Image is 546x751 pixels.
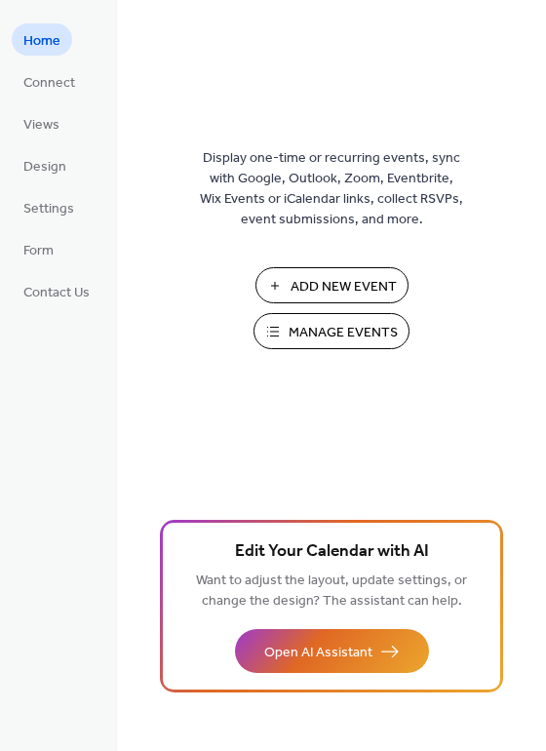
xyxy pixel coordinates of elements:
span: Manage Events [289,323,398,343]
span: Design [23,157,66,178]
a: Contact Us [12,275,101,307]
span: Contact Us [23,283,90,303]
a: Views [12,107,71,139]
span: Edit Your Calendar with AI [235,538,429,566]
span: Home [23,31,60,52]
a: Form [12,233,65,265]
span: Connect [23,73,75,94]
a: Home [12,23,72,56]
a: Connect [12,65,87,98]
a: Design [12,149,78,181]
span: Display one-time or recurring events, sync with Google, Outlook, Zoom, Eventbrite, Wix Events or ... [200,148,463,230]
button: Add New Event [255,267,409,303]
span: Add New Event [291,277,397,297]
span: Settings [23,199,74,219]
span: Views [23,115,59,136]
span: Open AI Assistant [264,643,372,663]
span: Form [23,241,54,261]
a: Settings [12,191,86,223]
button: Open AI Assistant [235,629,429,673]
span: Want to adjust the layout, update settings, or change the design? The assistant can help. [196,568,467,614]
button: Manage Events [253,313,409,349]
